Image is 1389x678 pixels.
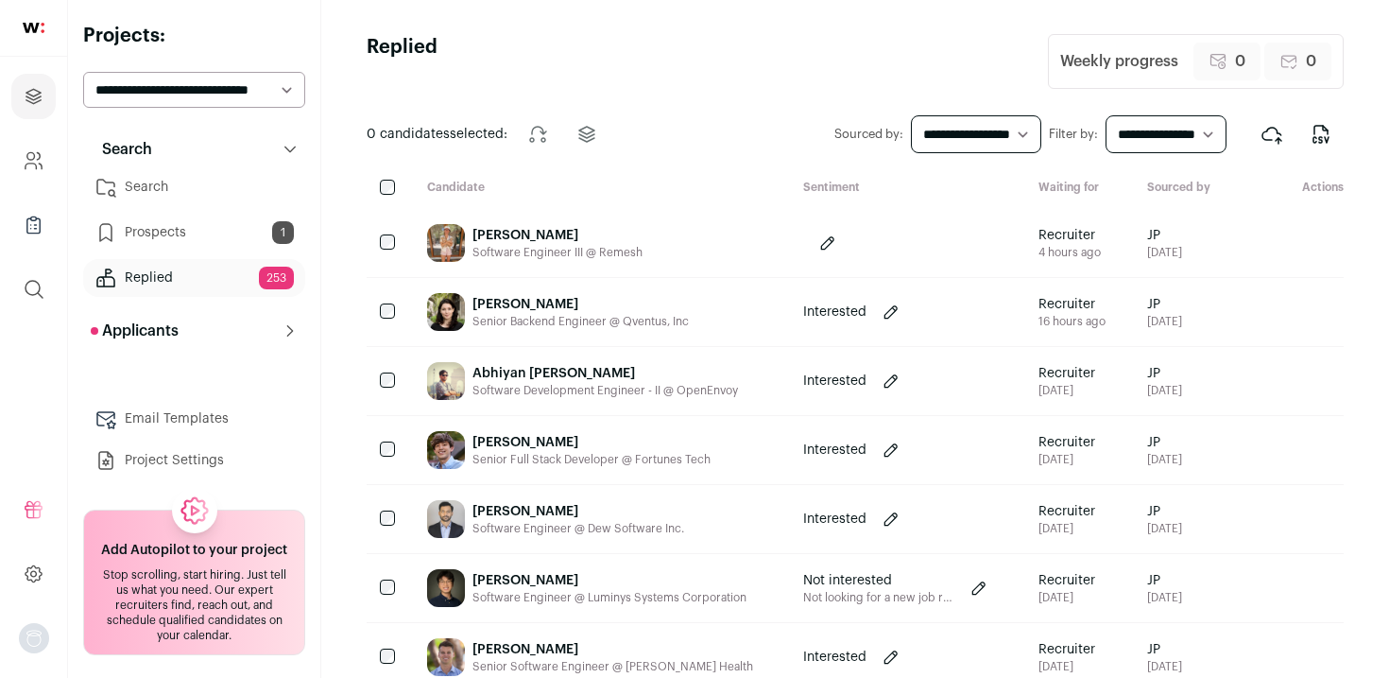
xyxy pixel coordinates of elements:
img: 4fd5f80180934ab46d787352151137b14cea4f6868f0f106fbd75e893fe07928 [427,638,465,676]
span: 0 [1235,50,1245,73]
button: Export to ATS [1249,112,1295,157]
span: 0 [1306,50,1316,73]
button: Open dropdown [19,623,49,653]
span: 1 [272,221,294,244]
div: [DATE] [1038,521,1095,536]
span: JP [1147,433,1182,452]
span: JP [1147,295,1182,314]
div: Weekly progress [1060,50,1178,73]
img: 0fe28d71aa9997d29e29266cc4fed2feb00a2ffa716d230c35f488bc590e971a [427,293,465,331]
div: Senior Backend Engineer @ Qventus, Inc [472,314,689,329]
p: Applicants [91,320,179,342]
button: Search [83,130,305,168]
img: c65fee294f9a9c17d8f8d8c5ccbe53ccc3d6eda45c570fd8845bb44cf5a8a35e.jpg [427,569,465,607]
div: 16 hours ago [1038,314,1106,329]
span: Recruiter [1038,226,1101,245]
p: Interested [803,441,866,460]
span: Recruiter [1038,433,1095,452]
button: Applicants [83,312,305,350]
p: Interested [803,303,866,322]
div: Software Engineer @ Dew Software Inc. [472,521,684,536]
div: Candidate [412,180,788,198]
div: Stop scrolling, start hiring. Just tell us what you need. Our expert recruiters find, reach out, ... [95,567,293,643]
span: Recruiter [1038,364,1095,383]
div: Sentiment [788,180,1023,198]
span: [DATE] [1147,245,1182,260]
a: Company Lists [11,202,56,248]
div: [PERSON_NAME] [472,226,643,245]
a: Projects [11,74,56,119]
div: [PERSON_NAME] [472,571,746,590]
span: [DATE] [1147,521,1182,536]
div: [DATE] [1038,383,1095,398]
span: [DATE] [1147,452,1182,467]
span: [DATE] [1147,590,1182,605]
span: JP [1147,640,1182,659]
a: Company and ATS Settings [11,138,56,183]
div: Waiting for [1023,180,1133,198]
a: Email Templates [83,400,305,438]
div: Abhiyan [PERSON_NAME] [472,364,738,383]
span: selected: [367,125,507,144]
div: [PERSON_NAME] [472,433,711,452]
a: Project Settings [83,442,305,479]
span: JP [1147,502,1182,521]
div: 4 hours ago [1038,245,1101,260]
img: wellfound-shorthand-0d5821cbd27db2630d0214b213865d53afaa358527fdda9d0ea32b1df1b89c2c.svg [23,23,44,33]
a: Add Autopilot to your project Stop scrolling, start hiring. Just tell us what you need. Our exper... [83,510,305,655]
div: [DATE] [1038,659,1095,674]
span: Recruiter [1038,502,1095,521]
div: [DATE] [1038,590,1095,605]
span: JP [1147,571,1182,590]
div: Software Engineer III @ Remesh [472,245,643,260]
span: JP [1147,226,1182,245]
h2: Projects: [83,23,305,49]
p: Not interested [803,571,954,590]
span: JP [1147,364,1182,383]
img: nopic.png [19,623,49,653]
div: [PERSON_NAME] [472,295,689,314]
span: [DATE] [1147,314,1182,329]
button: Export to CSV [1298,112,1344,157]
a: Replied253 [83,259,305,297]
span: 253 [259,267,294,289]
span: Recruiter [1038,295,1106,314]
a: Prospects1 [83,214,305,252]
span: [DATE] [1147,659,1182,674]
div: Actions [1238,180,1344,198]
p: Not looking for a new job right now [803,590,954,605]
label: Filter by: [1049,127,1098,142]
div: Software Development Engineer - II @ OpenEnvoy [472,383,738,398]
span: Recruiter [1038,571,1095,590]
div: [DATE] [1038,452,1095,467]
span: [DATE] [1147,383,1182,398]
div: Senior Software Engineer @ [PERSON_NAME] Health [472,659,753,674]
p: Interested [803,372,866,391]
p: Interested [803,510,866,529]
div: Software Engineer @ Luminys Systems Corporation [472,590,746,605]
p: Search [91,138,152,161]
label: Sourced by: [834,127,903,142]
span: Recruiter [1038,640,1095,659]
img: 5b37126f00834911f5c82f656fda325babe8658e570e53d4f3add841ef12e5c1 [427,224,465,262]
div: [PERSON_NAME] [472,502,684,521]
a: Search [83,168,305,206]
h2: Add Autopilot to your project [101,541,287,560]
img: b36052c4778c7ce13ba3dc0d2a4577a21a586fe163f921916e420c8b26ec0f53.jpg [427,500,465,538]
img: 3cfdb3575854aa8eba789baa39bdeee5fa304b997853e53bd9649ef003cb56a8.jpg [427,431,465,469]
h1: Replied [367,34,437,89]
div: Senior Full Stack Developer @ Fortunes Tech [472,452,711,467]
div: [PERSON_NAME] [472,640,753,659]
span: 0 candidates [367,128,450,141]
p: Interested [803,648,866,667]
img: 2437586d10406bb25ff138c66de346e9252152decd9ab911e0ada3a61da2ee05.jpg [427,362,465,400]
div: Sourced by [1132,180,1238,198]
